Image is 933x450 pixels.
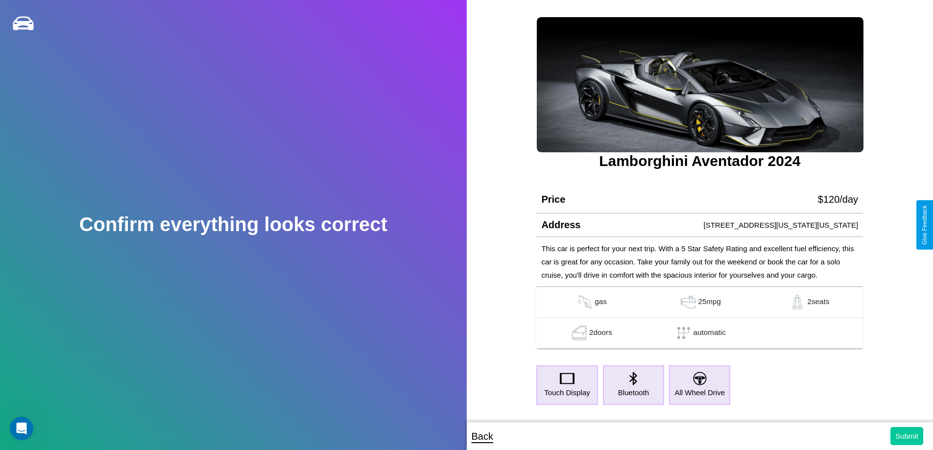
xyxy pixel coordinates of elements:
[541,194,565,205] h4: Price
[618,386,649,399] p: Bluetooth
[694,326,726,340] p: automatic
[79,213,387,236] h2: Confirm everything looks correct
[589,326,612,340] p: 2 doors
[575,295,595,309] img: gas
[818,190,858,208] p: $ 120 /day
[890,427,923,445] button: Submit
[788,295,807,309] img: gas
[698,295,721,309] p: 25 mpg
[704,218,859,232] p: [STREET_ADDRESS][US_STATE][US_STATE]
[678,295,698,309] img: gas
[541,242,858,282] p: This car is perfect for your next trip. With a 5 Star Safety Rating and excellent fuel efficiency...
[674,386,725,399] p: All Wheel Drive
[541,219,580,231] h4: Address
[921,205,928,245] div: Give Feedback
[544,386,590,399] p: Touch Display
[472,427,493,445] p: Back
[807,295,829,309] p: 2 seats
[10,417,33,440] iframe: Intercom live chat
[595,295,607,309] p: gas
[536,153,863,169] h3: Lamborghini Aventador 2024
[570,326,589,340] img: gas
[536,287,863,349] table: simple table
